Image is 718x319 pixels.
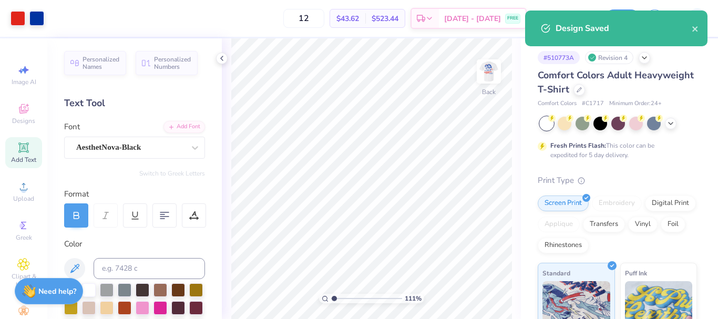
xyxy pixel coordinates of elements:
[592,195,642,211] div: Embroidery
[16,233,32,242] span: Greek
[585,51,633,64] div: Revision 4
[478,61,499,82] img: Back
[11,156,36,164] span: Add Text
[538,51,580,64] div: # 510773A
[482,87,496,97] div: Back
[507,15,518,22] span: FREE
[139,169,205,178] button: Switch to Greek Letters
[538,69,694,96] span: Comfort Colors Adult Heavyweight T-Shirt
[283,9,324,28] input: – –
[645,195,696,211] div: Digital Print
[154,56,191,70] span: Personalized Numbers
[556,22,692,35] div: Design Saved
[405,294,422,303] span: 111 %
[625,267,647,279] span: Puff Ink
[444,13,501,24] span: [DATE] - [DATE]
[582,99,604,108] span: # C1717
[38,286,76,296] strong: Need help?
[550,141,606,150] strong: Fresh Prints Flash:
[163,121,205,133] div: Add Font
[13,194,34,203] span: Upload
[583,217,625,232] div: Transfers
[5,272,42,289] span: Clipart & logos
[64,96,205,110] div: Text Tool
[538,238,589,253] div: Rhinestones
[538,217,580,232] div: Applique
[550,141,680,160] div: This color can be expedited for 5 day delivery.
[12,117,35,125] span: Designs
[83,56,120,70] span: Personalized Names
[12,78,36,86] span: Image AI
[538,99,577,108] span: Comfort Colors
[538,174,697,187] div: Print Type
[372,13,398,24] span: $523.44
[538,195,589,211] div: Screen Print
[94,258,205,279] input: e.g. 7428 c
[692,22,699,35] button: close
[628,217,658,232] div: Vinyl
[64,188,206,200] div: Format
[548,8,599,29] input: Untitled Design
[609,99,662,108] span: Minimum Order: 24 +
[64,121,80,133] label: Font
[661,217,685,232] div: Foil
[64,238,205,250] div: Color
[336,13,359,24] span: $43.62
[542,267,570,279] span: Standard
